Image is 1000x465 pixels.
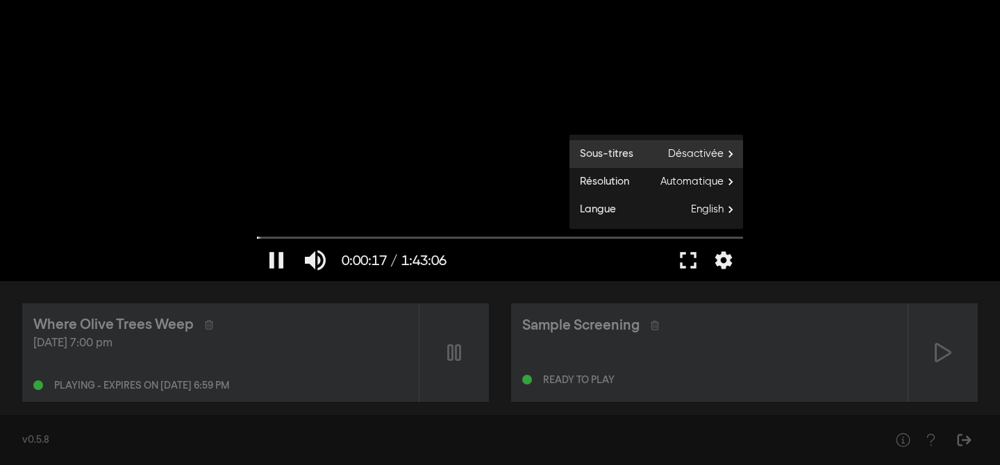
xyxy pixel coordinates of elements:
[33,335,408,352] div: [DATE] 7:00 pm
[889,426,917,454] button: Help
[708,239,740,281] button: Plus de paramètres
[296,239,335,281] button: Couper le son
[669,239,708,281] button: Plein écran
[668,144,743,164] span: Désactivée
[569,174,629,190] span: Résolution
[335,239,453,281] button: 0:00:17 / 1:43:06
[543,375,615,385] div: Ready to play
[569,146,633,162] span: Sous-titres
[569,196,743,223] button: Langue
[917,426,944,454] button: Help
[569,168,743,196] button: Résolution
[569,202,616,218] span: Langue
[522,315,640,336] div: Sample Screening
[33,314,194,335] div: Where Olive Trees Weep
[950,426,978,454] button: Sign Out
[660,171,743,192] span: Automatique
[54,381,229,391] div: Playing - expires on [DATE] 6:59 pm
[569,140,743,168] button: Sous-titres
[257,239,296,281] button: Pause
[22,433,861,448] div: v0.5.8
[691,199,743,220] span: English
